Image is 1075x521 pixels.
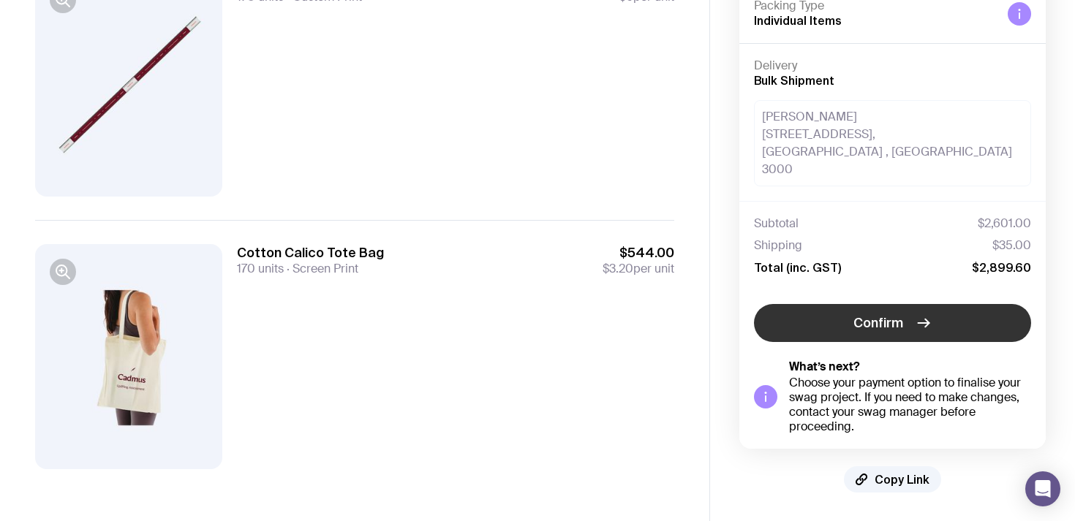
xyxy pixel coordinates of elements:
span: Total (inc. GST) [754,260,841,275]
span: $544.00 [603,244,674,262]
h4: Delivery [754,58,1031,73]
button: Confirm [754,304,1031,342]
span: Bulk Shipment [754,74,834,87]
span: Confirm [853,314,903,332]
h3: Cotton Calico Tote Bag [237,244,384,262]
span: 170 units [237,261,284,276]
span: Individual Items [754,14,842,27]
div: [PERSON_NAME] [STREET_ADDRESS], [GEOGRAPHIC_DATA] , [GEOGRAPHIC_DATA] 3000 [754,100,1031,186]
span: $2,601.00 [978,216,1031,231]
div: Open Intercom Messenger [1025,471,1060,506]
button: Copy Link [844,466,941,493]
h5: What’s next? [789,360,1031,374]
span: Screen Print [284,261,358,276]
span: $3.20 [603,261,633,276]
span: per unit [603,262,674,276]
span: $2,899.60 [972,260,1031,275]
span: $35.00 [992,238,1031,253]
div: Choose your payment option to finalise your swag project. If you need to make changes, contact yo... [789,376,1031,434]
span: Shipping [754,238,802,253]
span: Copy Link [875,472,929,487]
span: Subtotal [754,216,799,231]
